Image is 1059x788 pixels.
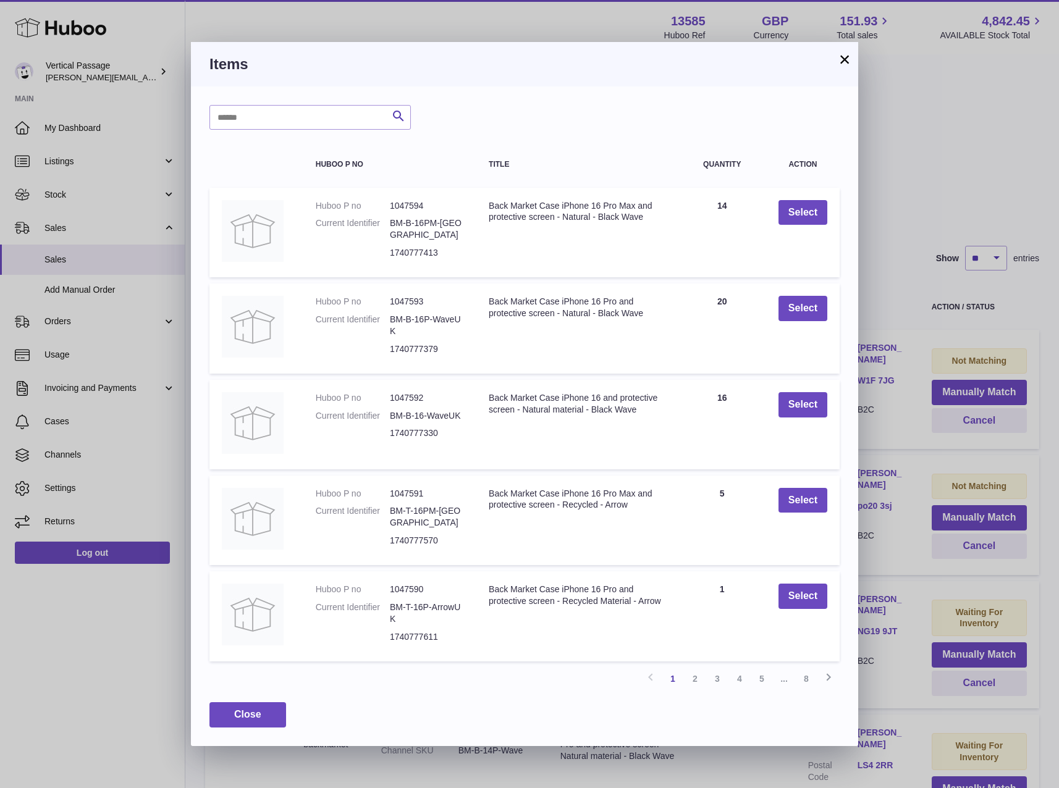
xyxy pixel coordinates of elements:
button: Select [778,488,827,513]
dd: BM-T-16P-ArrowUK [390,601,464,625]
dd: 1740777330 [390,427,464,439]
img: Back Market Case iPhone 16 Pro and protective screen - Natural - Black Wave [222,296,284,358]
dt: Huboo P no [316,392,390,404]
span: ... [773,668,795,690]
dt: Huboo P no [316,200,390,212]
img: Back Market Case iPhone 16 Pro Max and protective screen - Natural - Black Wave [222,200,284,262]
a: 5 [751,668,773,690]
button: Select [778,200,827,225]
th: Huboo P no [303,148,476,181]
td: 1 [678,571,766,661]
div: Back Market Case iPhone 16 Pro and protective screen - Recycled Material - Arrow [489,584,666,607]
div: Back Market Case iPhone 16 and protective screen - Natural material - Black Wave [489,392,666,416]
td: 20 [678,283,766,374]
button: × [837,52,852,67]
dd: 1047591 [390,488,464,500]
img: Back Market Case iPhone 16 Pro and protective screen - Recycled Material - Arrow [222,584,284,645]
th: Quantity [678,148,766,181]
dd: BM-B-16PM-[GEOGRAPHIC_DATA] [390,217,464,241]
div: Back Market Case iPhone 16 Pro and protective screen - Natural - Black Wave [489,296,666,319]
dd: 1047590 [390,584,464,595]
dt: Huboo P no [316,296,390,308]
dd: 1740777611 [390,631,464,643]
div: Back Market Case iPhone 16 Pro Max and protective screen - Recycled - Arrow [489,488,666,511]
button: Select [778,584,827,609]
a: 4 [728,668,751,690]
a: 1 [662,668,684,690]
th: Title [476,148,678,181]
td: 16 [678,380,766,469]
h3: Items [209,54,840,74]
dt: Current Identifier [316,601,390,625]
a: 2 [684,668,706,690]
dt: Huboo P no [316,488,390,500]
div: Back Market Case iPhone 16 Pro Max and protective screen - Natural - Black Wave [489,200,666,224]
th: Action [766,148,840,181]
dd: 1047592 [390,392,464,404]
dd: 1740777570 [390,535,464,547]
a: 3 [706,668,728,690]
dt: Current Identifier [316,217,390,241]
button: Select [778,296,827,321]
dt: Current Identifier [316,505,390,529]
dd: BM-B-16-WaveUK [390,410,464,422]
td: 5 [678,476,766,566]
dt: Current Identifier [316,314,390,337]
dd: 1047593 [390,296,464,308]
dd: BM-B-16P-WaveUK [390,314,464,337]
dt: Huboo P no [316,584,390,595]
button: Close [209,702,286,727]
dd: 1740777379 [390,343,464,355]
dd: BM-T-16PM-[GEOGRAPHIC_DATA] [390,505,464,529]
dt: Current Identifier [316,410,390,422]
img: Back Market Case iPhone 16 Pro Max and protective screen - Recycled - Arrow [222,488,284,550]
img: Back Market Case iPhone 16 and protective screen - Natural material - Black Wave [222,392,284,454]
a: 8 [795,668,817,690]
span: Close [234,709,261,719]
dd: 1740777413 [390,247,464,259]
button: Select [778,392,827,417]
dd: 1047594 [390,200,464,212]
td: 14 [678,188,766,278]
